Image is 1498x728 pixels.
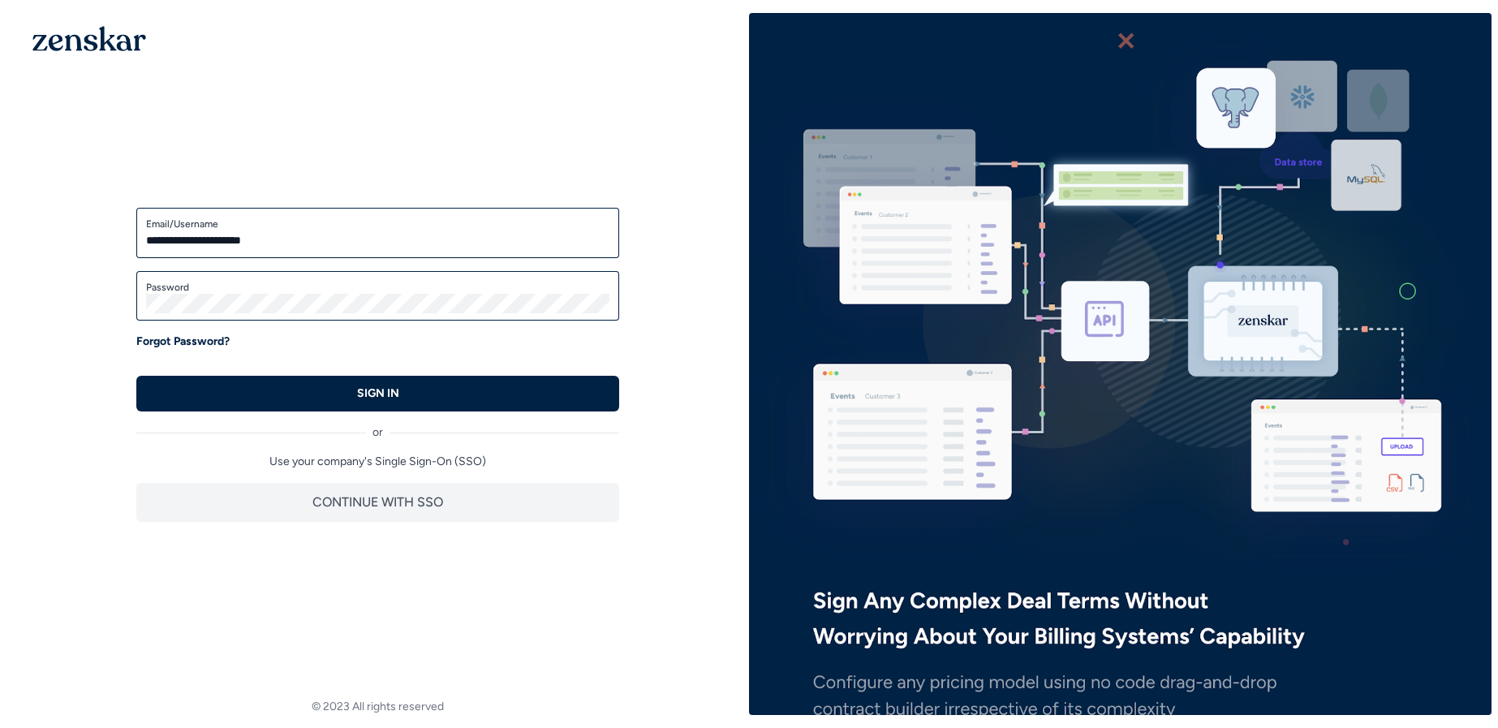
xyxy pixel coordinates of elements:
img: 1OGAJ2xQqyY4LXKgY66KYq0eOWRCkrZdAb3gUhuVAqdWPZE9SRJmCz+oDMSn4zDLXe31Ii730ItAGKgCKgCCgCikA4Av8PJUP... [32,26,146,51]
p: SIGN IN [357,386,399,402]
footer: © 2023 All rights reserved [6,699,749,715]
label: Email/Username [146,218,609,230]
label: Password [146,281,609,294]
button: SIGN IN [136,376,619,411]
p: Use your company's Single Sign-On (SSO) [136,454,619,470]
div: or [136,411,619,441]
a: Forgot Password? [136,334,230,350]
button: CONTINUE WITH SSO [136,483,619,522]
